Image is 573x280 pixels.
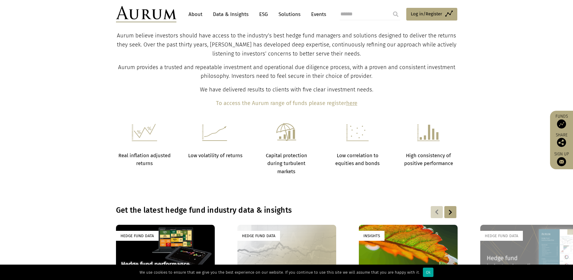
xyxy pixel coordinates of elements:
img: Access Funds [557,119,566,129]
span: Aurum believe investors should have access to the industry’s best hedge fund managers and solutio... [117,32,456,57]
div: Hedge Fund Data [116,231,159,241]
img: Aurum [116,6,176,22]
strong: Capital protection during turbulent markets [266,153,307,174]
span: We have delivered results to clients with five clear investment needs. [200,86,373,93]
strong: Real inflation adjusted returns [118,153,171,166]
a: Sign up [553,151,570,166]
a: Events [308,9,326,20]
img: Sign up to our newsletter [557,157,566,166]
a: here [346,100,357,107]
div: Insights [359,231,385,241]
a: Data & Insights [210,9,252,20]
strong: Low volatility of returns [188,153,243,158]
input: Submit [390,8,402,20]
a: Log in/Register [406,8,457,21]
a: Solutions [275,9,304,20]
a: Funds [553,114,570,129]
span: Aurum provides a trusted and repeatable investment and operational due diligence process, with a ... [118,64,455,80]
div: Hedge Fund Data [237,231,280,241]
a: ESG [256,9,271,20]
a: About [185,9,205,20]
div: Ok [423,268,433,277]
b: To access the Aurum range of funds please register [216,100,346,107]
div: Share [553,133,570,147]
span: Log in/Register [411,10,442,17]
h3: Get the latest hedge fund industry data & insights [116,206,379,215]
img: Share this post [557,138,566,147]
div: Hedge Fund Data [480,231,523,241]
strong: Low correlation to equities and bonds [335,153,380,166]
strong: High consistency of positive performance [404,153,453,166]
